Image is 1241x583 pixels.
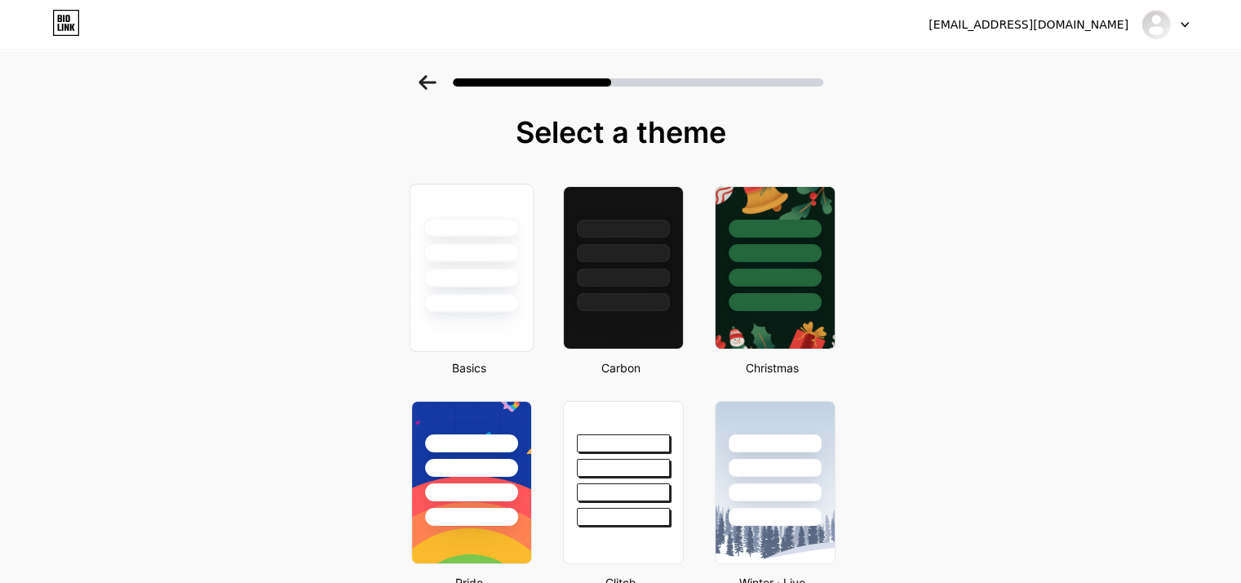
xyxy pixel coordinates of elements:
[929,16,1128,33] div: [EMAIL_ADDRESS][DOMAIN_NAME]
[710,359,835,376] div: Christmas
[405,116,837,149] div: Select a theme
[406,359,532,376] div: Basics
[558,359,684,376] div: Carbon
[1141,9,1172,40] img: Fire door Solutions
